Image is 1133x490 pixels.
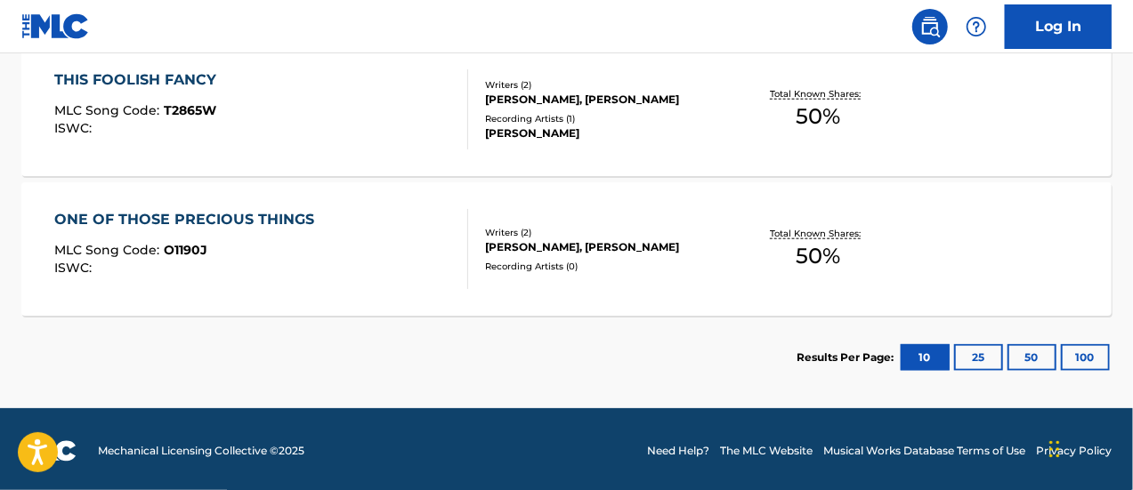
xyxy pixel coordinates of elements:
[54,102,164,118] span: MLC Song Code :
[164,242,207,258] span: O1190J
[21,13,90,39] img: MLC Logo
[164,102,216,118] span: T2865W
[485,125,727,141] div: [PERSON_NAME]
[771,87,866,100] p: Total Known Shares:
[797,349,898,365] p: Results Per Page:
[1061,344,1110,371] button: 100
[54,120,96,136] span: ISWC :
[796,240,840,272] span: 50 %
[54,69,225,91] div: THIS FOOLISH FANCY
[959,9,994,44] div: Help
[1044,405,1133,490] div: Widget de chat
[485,92,727,108] div: [PERSON_NAME], [PERSON_NAME]
[21,43,1112,176] a: THIS FOOLISH FANCYMLC Song Code:T2865WISWC:Writers (2)[PERSON_NAME], [PERSON_NAME]Recording Artis...
[1036,443,1112,459] a: Privacy Policy
[901,344,950,371] button: 10
[54,209,323,230] div: ONE OF THOSE PRECIOUS THINGS
[919,16,941,37] img: search
[54,260,96,276] span: ISWC :
[1049,422,1060,476] div: Arrastrar
[485,78,727,92] div: Writers ( 2 )
[1005,4,1112,49] a: Log In
[485,260,727,273] div: Recording Artists ( 0 )
[966,16,987,37] img: help
[21,182,1112,316] a: ONE OF THOSE PRECIOUS THINGSMLC Song Code:O1190JISWC:Writers (2)[PERSON_NAME], [PERSON_NAME]Recor...
[912,9,948,44] a: Public Search
[98,443,304,459] span: Mechanical Licensing Collective © 2025
[823,443,1025,459] a: Musical Works Database Terms of Use
[720,443,813,459] a: The MLC Website
[485,239,727,255] div: [PERSON_NAME], [PERSON_NAME]
[954,344,1003,371] button: 25
[771,227,866,240] p: Total Known Shares:
[485,226,727,239] div: Writers ( 2 )
[1044,405,1133,490] iframe: Chat Widget
[796,100,840,133] span: 50 %
[54,242,164,258] span: MLC Song Code :
[485,112,727,125] div: Recording Artists ( 1 )
[1008,344,1056,371] button: 50
[647,443,709,459] a: Need Help?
